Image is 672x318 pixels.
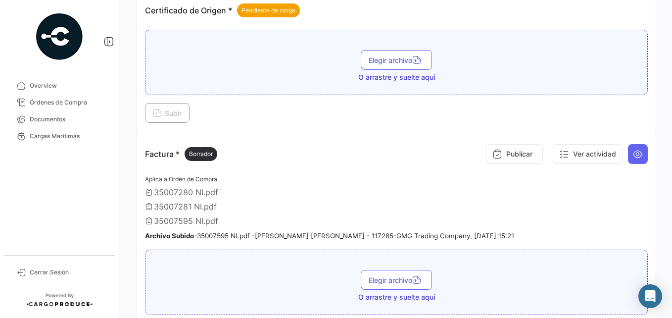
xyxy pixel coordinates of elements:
span: Elegir archivo [369,56,424,64]
b: Archivo Subido [145,232,194,240]
span: Elegir archivo [369,276,424,284]
p: Factura * [145,147,217,161]
a: Cargas Marítimas [8,128,111,145]
span: Subir [153,109,182,117]
button: Elegir archivo [361,50,432,70]
button: Ver actividad [553,144,623,164]
span: Borrador [189,150,213,159]
a: Órdenes de Compra [8,94,111,111]
span: 35007595 NI.pdf [154,216,218,226]
span: O arrastre y suelte aquí [358,72,435,82]
span: Overview [30,81,107,90]
div: Abrir Intercom Messenger [638,284,662,308]
button: Elegir archivo [361,270,432,290]
span: Documentos [30,115,107,124]
p: Certificado de Origen * [145,3,300,17]
span: O arrastre y suelte aquí [358,292,435,302]
a: Documentos [8,111,111,128]
span: Cerrar Sesión [30,268,107,277]
span: Órdenes de Compra [30,98,107,107]
span: Pendiente de carga [241,6,295,15]
a: Overview [8,77,111,94]
small: - 35007595 NI.pdf - [PERSON_NAME] [PERSON_NAME] - 117285-GMG Trading Company, [DATE] 15:21 [145,232,514,240]
img: powered-by.png [35,12,84,61]
span: 35007281 NI.pdf [154,202,217,212]
span: Aplica a Orden de Compra [145,175,217,183]
button: Publicar [486,144,543,164]
span: Cargas Marítimas [30,132,107,141]
button: Subir [145,103,190,123]
span: 35007280 NI.pdf [154,187,218,197]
